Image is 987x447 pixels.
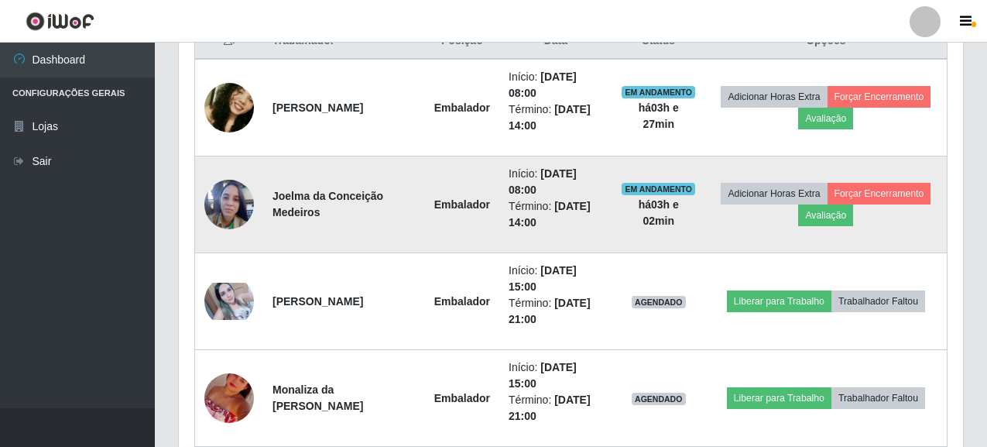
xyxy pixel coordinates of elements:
[509,101,603,134] li: Término:
[727,291,831,312] button: Liberar para Trabalho
[727,387,831,409] button: Liberar para Trabalho
[509,198,603,231] li: Término:
[509,263,603,295] li: Início:
[204,55,254,160] img: 1666052653586.jpeg
[798,205,853,226] button: Avaliação
[831,291,925,312] button: Trabalhador Faltou
[26,12,94,31] img: CoreUI Logo
[509,392,603,425] li: Término:
[721,86,827,108] button: Adicionar Horas Extra
[272,190,383,218] strong: Joelma da Conceição Medeiros
[509,264,577,293] time: [DATE] 15:00
[204,283,254,320] img: 1668045195868.jpeg
[272,295,363,308] strong: [PERSON_NAME]
[509,70,577,99] time: [DATE] 08:00
[434,101,490,114] strong: Embalador
[434,295,490,308] strong: Embalador
[828,183,931,205] button: Forçar Encerramento
[831,387,925,409] button: Trabalhador Faltou
[509,167,577,196] time: [DATE] 08:00
[509,359,603,392] li: Início:
[622,86,695,98] span: EM ANDAMENTO
[798,108,853,129] button: Avaliação
[509,295,603,328] li: Término:
[204,171,254,238] img: 1754014885727.jpeg
[828,86,931,108] button: Forçar Encerramento
[622,183,695,195] span: EM ANDAMENTO
[509,69,603,101] li: Início:
[639,198,679,227] strong: há 03 h e 02 min
[639,101,679,130] strong: há 03 h e 27 min
[632,296,686,308] span: AGENDADO
[272,101,363,114] strong: [PERSON_NAME]
[204,354,254,442] img: 1756405310247.jpeg
[434,198,490,211] strong: Embalador
[434,392,490,404] strong: Embalador
[721,183,827,205] button: Adicionar Horas Extra
[272,383,363,412] strong: Monaliza da [PERSON_NAME]
[509,361,577,390] time: [DATE] 15:00
[509,166,603,198] li: Início:
[632,393,686,405] span: AGENDADO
